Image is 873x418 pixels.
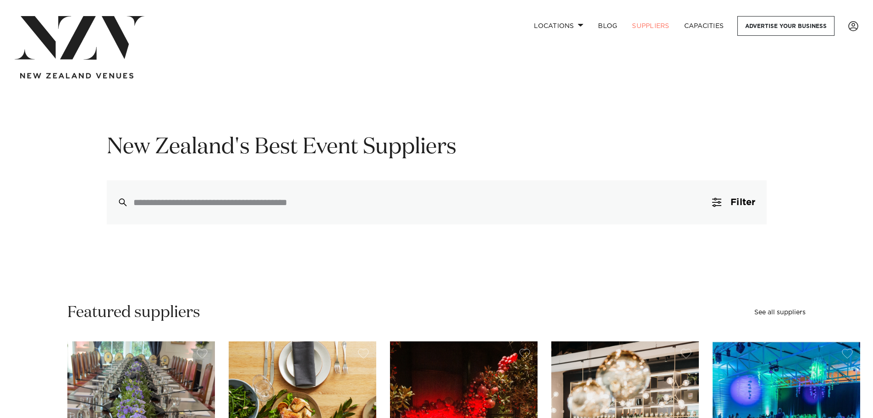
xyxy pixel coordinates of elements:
a: Advertise your business [737,16,835,36]
a: See all suppliers [754,309,806,316]
a: Locations [527,16,591,36]
img: nzv-logo.png [15,16,144,60]
a: Capacities [677,16,731,36]
img: new-zealand-venues-text.png [20,73,133,79]
span: Filter [730,198,755,207]
h2: Featured suppliers [67,302,200,323]
a: BLOG [591,16,625,36]
button: Filter [701,180,766,224]
h1: New Zealand's Best Event Suppliers [107,133,767,162]
a: SUPPLIERS [625,16,676,36]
